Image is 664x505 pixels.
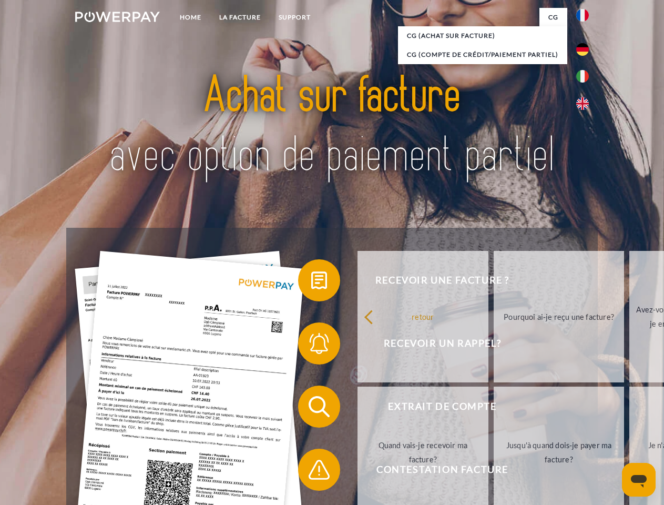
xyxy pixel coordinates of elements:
iframe: Bouton de lancement de la fenêtre de messagerie [622,463,656,497]
img: title-powerpay_fr.svg [100,50,564,201]
img: qb_search.svg [306,393,332,420]
div: Pourquoi ai-je reçu une facture? [500,309,618,324]
img: qb_warning.svg [306,457,332,483]
img: fr [576,9,589,22]
button: Recevoir une facture ? [298,259,571,301]
a: Home [171,8,210,27]
button: Recevoir un rappel? [298,322,571,365]
img: en [576,97,589,110]
img: de [576,43,589,56]
a: Support [270,8,320,27]
img: it [576,70,589,83]
div: Jusqu'à quand dois-je payer ma facture? [500,438,618,467]
img: qb_bill.svg [306,267,332,294]
img: qb_bell.svg [306,330,332,357]
div: Quand vais-je recevoir ma facture? [364,438,482,467]
a: LA FACTURE [210,8,270,27]
img: logo-powerpay-white.svg [75,12,160,22]
a: CG (achat sur facture) [398,26,567,45]
div: retour [364,309,482,324]
a: CG [539,8,567,27]
button: Contestation Facture [298,449,571,491]
a: CG (Compte de crédit/paiement partiel) [398,45,567,64]
button: Extrait de compte [298,386,571,428]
